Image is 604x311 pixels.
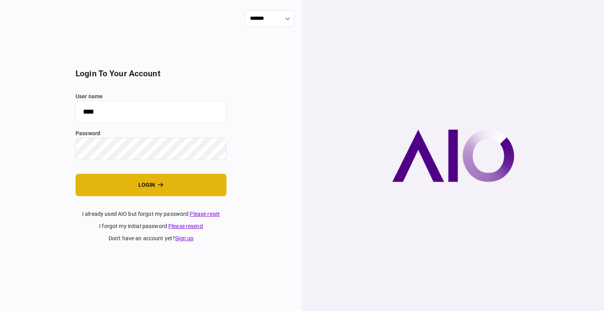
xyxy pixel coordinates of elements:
[75,92,226,101] label: user name
[175,235,193,241] a: Sign up
[190,211,220,217] a: Please reset
[75,174,226,196] button: login
[75,222,226,230] div: I forgot my initial password
[75,129,226,138] label: password
[392,129,514,182] img: AIO company logo
[75,138,226,160] input: password
[168,223,203,229] a: Please resend
[245,10,294,27] input: show language options
[75,101,226,123] input: user name
[75,234,226,243] div: don't have an account yet ?
[75,210,226,218] div: I already used AIO but forgot my password
[75,69,226,79] h2: login to your account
